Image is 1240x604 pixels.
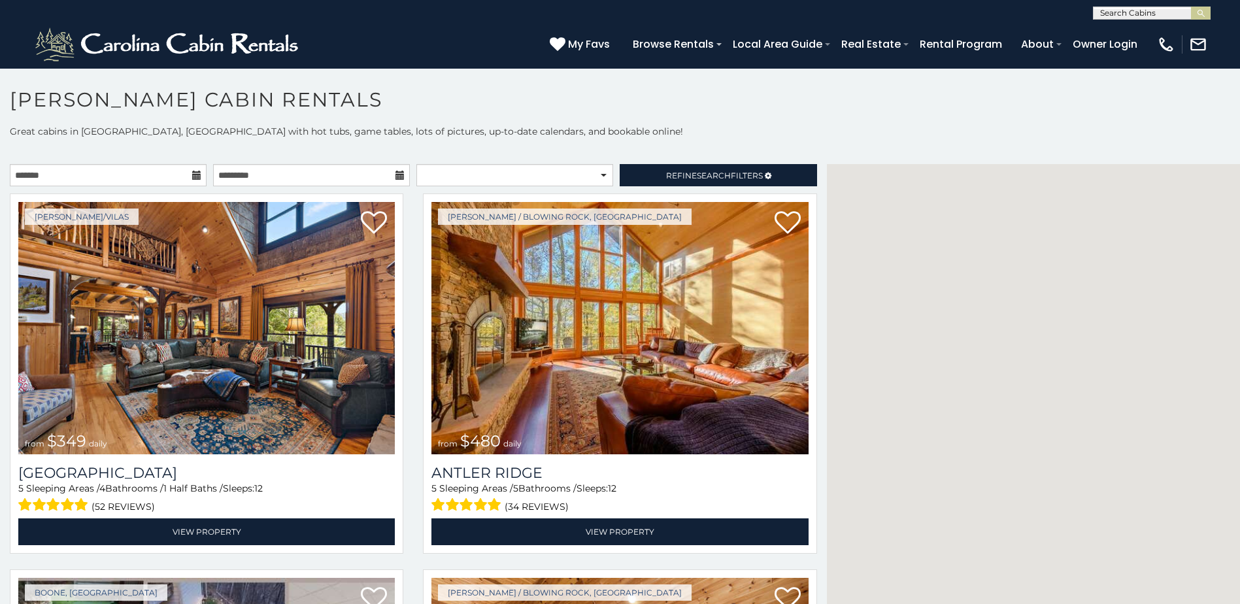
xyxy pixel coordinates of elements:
[431,202,808,454] img: 1714397585_thumbnail.jpeg
[18,202,395,454] img: 1714398500_thumbnail.jpeg
[626,33,720,56] a: Browse Rentals
[513,482,518,494] span: 5
[608,482,616,494] span: 12
[25,209,139,225] a: [PERSON_NAME]/Vilas
[775,210,801,237] a: Add to favorites
[568,36,610,52] span: My Favs
[835,33,907,56] a: Real Estate
[18,464,395,482] a: [GEOGRAPHIC_DATA]
[550,36,613,53] a: My Favs
[503,439,522,448] span: daily
[460,431,501,450] span: $480
[666,171,763,180] span: Refine Filters
[18,464,395,482] h3: Diamond Creek Lodge
[254,482,263,494] span: 12
[1189,35,1207,54] img: mail-regular-white.png
[99,482,105,494] span: 4
[438,439,458,448] span: from
[726,33,829,56] a: Local Area Guide
[913,33,1009,56] a: Rental Program
[18,482,24,494] span: 5
[18,202,395,454] a: from $349 daily
[620,164,816,186] a: RefineSearchFilters
[33,25,304,64] img: White-1-2.png
[505,498,569,515] span: (34 reviews)
[431,202,808,454] a: from $480 daily
[25,584,167,601] a: Boone, [GEOGRAPHIC_DATA]
[431,464,808,482] a: Antler Ridge
[163,482,223,494] span: 1 Half Baths /
[438,584,692,601] a: [PERSON_NAME] / Blowing Rock, [GEOGRAPHIC_DATA]
[431,482,808,515] div: Sleeping Areas / Bathrooms / Sleeps:
[361,210,387,237] a: Add to favorites
[431,518,808,545] a: View Property
[438,209,692,225] a: [PERSON_NAME] / Blowing Rock, [GEOGRAPHIC_DATA]
[89,439,107,448] span: daily
[1157,35,1175,54] img: phone-regular-white.png
[18,482,395,515] div: Sleeping Areas / Bathrooms / Sleeps:
[1066,33,1144,56] a: Owner Login
[431,482,437,494] span: 5
[697,171,731,180] span: Search
[1014,33,1060,56] a: About
[25,439,44,448] span: from
[18,518,395,545] a: View Property
[92,498,155,515] span: (52 reviews)
[47,431,86,450] span: $349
